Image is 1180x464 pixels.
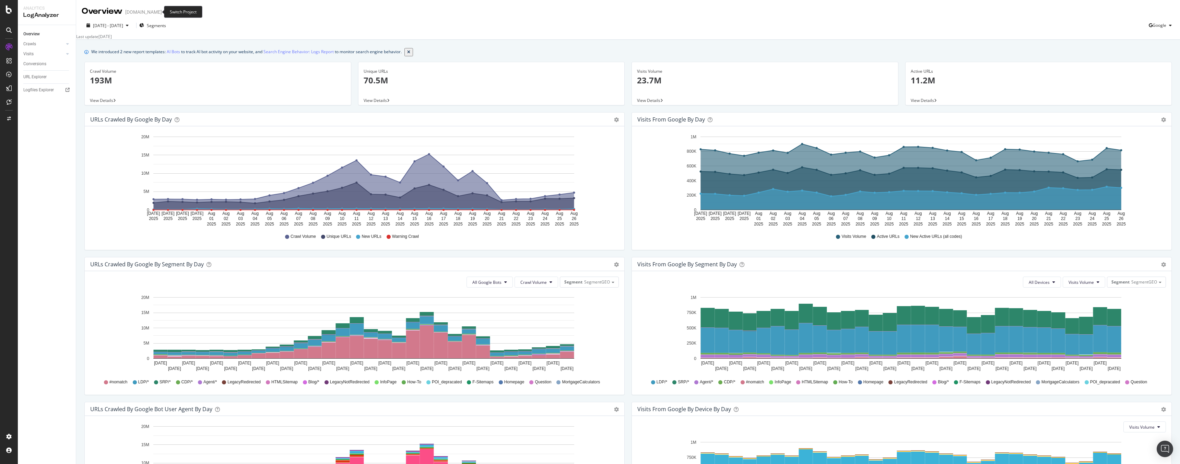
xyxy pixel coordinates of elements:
text: [DATE] [162,211,175,216]
text: 2025 [1073,222,1082,227]
text: 10 [340,217,344,221]
span: Crawl Volume [291,234,316,240]
text: 19 [1017,217,1022,221]
div: info banner [84,48,1172,56]
text: 07 [843,217,848,221]
text: 03 [238,217,243,221]
text: 2025 [798,222,807,227]
text: 04 [253,217,258,221]
text: Aug [987,211,994,216]
text: [DATE] [723,211,736,216]
text: 2025 [192,217,202,221]
text: 15 [412,217,417,221]
text: 15M [141,153,149,158]
text: 2025 [1044,222,1053,227]
text: 15 [959,217,964,221]
button: [DATE] - [DATE] [82,22,133,29]
text: Aug [367,211,375,216]
text: Aug [556,211,563,216]
span: All Google Bots [472,279,501,285]
text: Aug [1060,211,1067,216]
text: 01 [756,217,761,221]
text: 2025 [769,222,778,227]
text: [DATE] [954,361,967,366]
text: 10 [887,217,892,221]
text: [DATE] [491,361,504,366]
div: gear [614,117,619,122]
button: Visits Volume [1063,277,1105,288]
text: 13 [383,217,388,221]
p: 70.5M [364,74,619,86]
text: Aug [972,211,980,216]
text: Aug [1030,211,1038,216]
text: 05 [267,217,272,221]
text: [DATE] [462,361,475,366]
text: [DATE] [729,361,742,366]
text: 16 [427,217,432,221]
text: Aug [455,211,462,216]
text: Aug [469,211,476,216]
text: 2025 [928,222,937,227]
text: 5M [143,189,149,194]
text: 2025 [1102,222,1111,227]
span: Segment [564,279,582,285]
text: [DATE] [694,211,707,216]
text: 18 [1003,217,1008,221]
text: 19 [470,217,475,221]
svg: A chart. [637,132,1164,227]
text: 2025 [222,222,231,227]
text: Aug [295,211,302,216]
text: 18 [456,217,461,221]
button: All Google Bots [467,277,513,288]
text: 09 [872,217,877,221]
text: Aug [944,211,951,216]
text: 2025 [280,222,289,227]
text: 2025 [555,222,564,227]
text: 10M [141,171,149,176]
text: 2025 [178,217,187,221]
text: 2025 [885,222,894,227]
span: SegmentGEO [1131,279,1157,285]
text: [DATE] [869,361,882,366]
text: 23 [528,217,533,221]
text: 2025 [250,222,260,227]
div: Overview [23,31,40,38]
text: Aug [309,211,317,216]
text: Aug [324,211,331,216]
text: Aug [1118,211,1125,216]
text: [DATE] [925,361,939,366]
button: Crawl Volume [515,277,558,288]
text: 2025 [957,222,966,227]
text: 0 [147,208,149,212]
div: [DATE] [98,34,112,39]
a: URL Explorer [23,73,71,81]
text: 15M [141,311,149,315]
text: Aug [353,211,360,216]
text: 2025 [236,222,245,227]
text: 2025 [740,217,749,221]
text: 2025 [1088,222,1097,227]
text: 08 [858,217,863,221]
text: 2025 [827,222,836,227]
div: gear [1161,407,1166,412]
text: 2025 [899,222,908,227]
span: New URLs [362,234,381,240]
button: close banner [404,48,413,56]
text: 600K [687,164,696,169]
text: 2025 [725,217,734,221]
text: 2025 [424,222,434,227]
div: LogAnalyzer [23,11,70,19]
div: URL Explorer [23,73,47,81]
text: 22 [1061,217,1066,221]
text: [DATE] [406,361,420,366]
span: Visits Volume [1129,424,1155,430]
text: 2025 [943,222,952,227]
span: View Details [90,97,113,103]
button: All Devices [1023,277,1061,288]
div: A chart. [90,293,616,373]
text: 08 [311,217,316,221]
text: Aug [397,211,404,216]
text: [DATE] [238,361,251,366]
text: 14 [945,217,950,221]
